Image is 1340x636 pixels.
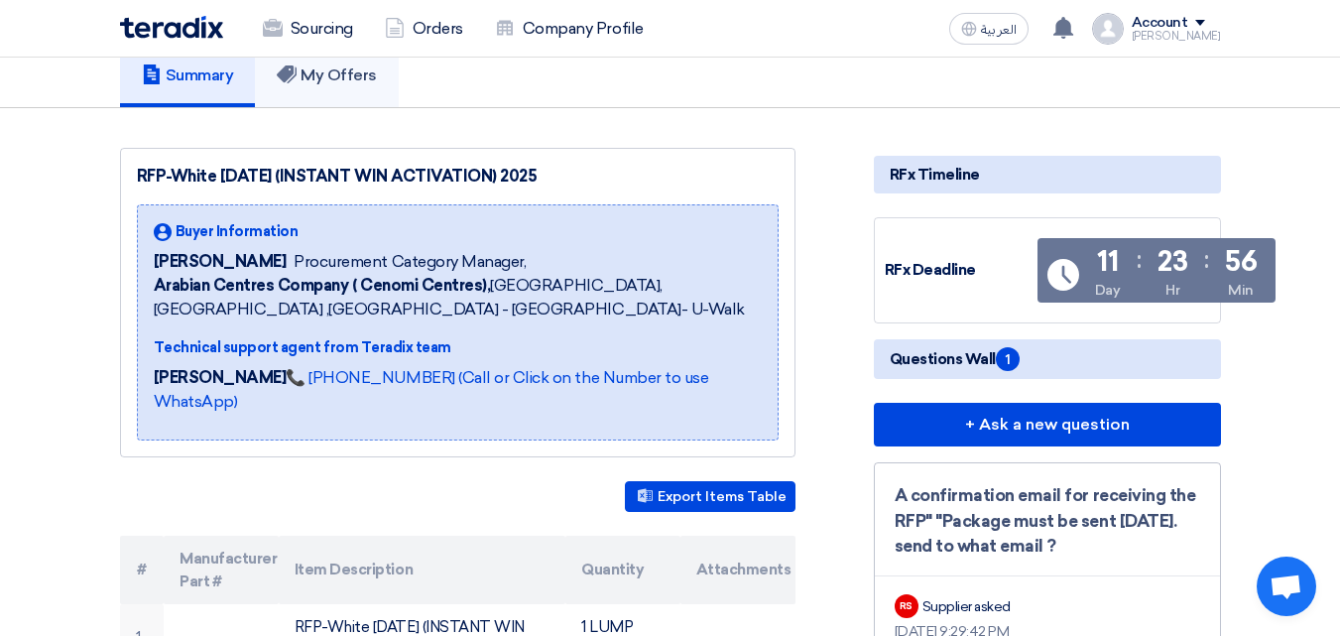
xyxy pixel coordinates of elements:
th: # [120,536,165,604]
th: Manufacturer Part # [164,536,279,604]
a: My Offers [255,44,399,107]
div: A confirmation email for receiving the RFP" "Package must be sent [DATE]. send to what email ? [895,483,1200,560]
div: 56 [1225,248,1257,276]
img: profile_test.png [1092,13,1124,45]
div: RFx Deadline [885,259,1034,282]
strong: [PERSON_NAME] [154,368,287,387]
h5: Summary [142,65,234,85]
b: Arabian Centres Company ( Cenomi Centres), [154,276,491,295]
span: Buyer Information [176,221,299,242]
a: Sourcing [247,7,369,51]
div: RFx Timeline [874,156,1221,193]
div: Hr [1165,280,1179,301]
span: Procurement Category Manager, [294,250,526,274]
button: العربية [949,13,1029,45]
span: Questions Wall [890,347,1020,371]
th: Item Description [279,536,565,604]
div: 23 [1157,248,1187,276]
h5: My Offers [277,65,377,85]
a: Orders [369,7,479,51]
div: RFP-White [DATE] (INSTANT WIN ACTIVATION) 2025 [137,165,779,189]
span: العربية [981,23,1017,37]
th: Quantity [565,536,680,604]
a: 📞 [PHONE_NUMBER] (Call or Click on the Number to use WhatsApp) [154,368,709,411]
button: + Ask a new question [874,403,1221,446]
img: Teradix logo [120,16,223,39]
span: 1 [996,347,1020,371]
div: 11 [1097,248,1118,276]
div: Account [1132,15,1188,32]
a: Summary [120,44,256,107]
div: Supplier asked [922,596,1011,617]
span: [GEOGRAPHIC_DATA], [GEOGRAPHIC_DATA] ,[GEOGRAPHIC_DATA] - [GEOGRAPHIC_DATA]- U-Walk [154,274,762,321]
button: Export Items Table [625,481,795,512]
div: [PERSON_NAME] [1132,31,1221,42]
div: : [1204,242,1209,278]
div: Min [1228,280,1254,301]
div: Technical support agent from Teradix team [154,337,762,358]
div: Day [1095,280,1121,301]
div: : [1137,242,1142,278]
th: Attachments [680,536,795,604]
a: Company Profile [479,7,660,51]
span: [PERSON_NAME] [154,250,287,274]
div: RS [895,594,918,618]
div: Open chat [1257,557,1316,616]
